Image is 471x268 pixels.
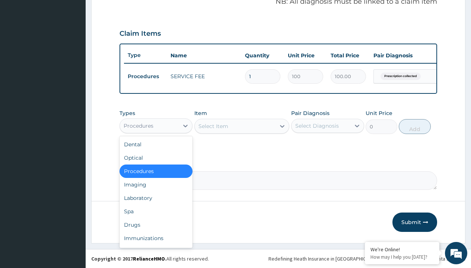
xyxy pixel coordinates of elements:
div: Redefining Heath Insurance in [GEOGRAPHIC_DATA] using Telemedicine and Data Science! [268,255,465,262]
label: Item [194,109,207,117]
div: Procedures [120,165,192,178]
img: d_794563401_company_1708531726252_794563401 [14,37,30,56]
div: Imaging [120,178,192,191]
div: Drugs [120,218,192,232]
strong: Copyright © 2017 . [91,255,166,262]
div: Select Item [198,122,228,130]
div: Optical [120,151,192,165]
div: We're Online! [370,246,434,253]
div: Spa [120,205,192,218]
div: Dental [120,138,192,151]
label: Pair Diagnosis [291,109,330,117]
button: Submit [392,213,437,232]
td: SERVICE FEE [167,69,241,84]
textarea: Type your message and hit 'Enter' [4,184,142,210]
div: Immunizations [120,232,192,245]
div: Chat with us now [39,42,125,51]
footer: All rights reserved. [86,249,471,268]
label: Comment [120,161,437,167]
label: Types [120,110,135,117]
th: Total Price [327,48,370,63]
th: Name [167,48,241,63]
div: Laboratory [120,191,192,205]
th: Unit Price [284,48,327,63]
p: How may I help you today? [370,254,434,260]
div: Others [120,245,192,258]
td: Procedures [124,70,167,83]
th: Quantity [241,48,284,63]
span: Prescription collected [381,73,421,80]
th: Pair Diagnosis [370,48,452,63]
div: Select Diagnosis [295,122,339,130]
div: Procedures [124,122,153,130]
div: Minimize live chat window [122,4,140,22]
h3: Claim Items [120,30,161,38]
a: RelianceHMO [133,255,165,262]
button: Add [399,119,430,134]
span: We're online! [43,84,103,159]
label: Unit Price [366,109,392,117]
th: Type [124,48,167,62]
